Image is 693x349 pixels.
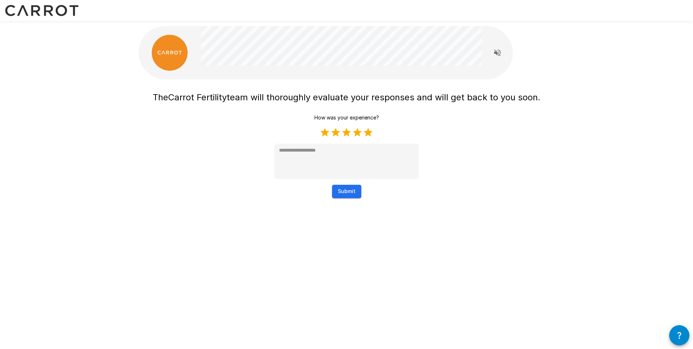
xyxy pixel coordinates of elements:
img: carrot_logo.png [152,35,188,71]
button: Submit [332,185,361,198]
span: Carrot Fertility [168,92,227,102]
p: How was your experience? [314,114,379,121]
button: Read questions aloud [490,45,505,60]
span: The [153,92,168,102]
span: team will thoroughly evaluate your responses and will get back to you soon. [227,92,540,102]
